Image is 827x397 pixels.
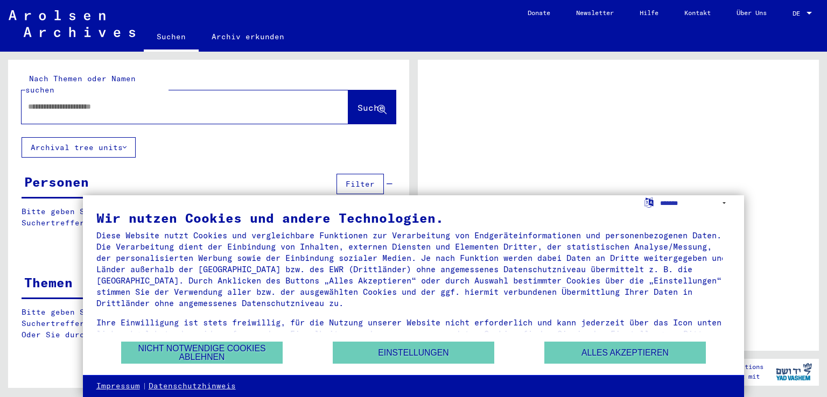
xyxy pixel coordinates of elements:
[22,307,396,341] p: Bitte geben Sie einen Suchbegriff ein oder nutzen Sie die Filter, um Suchertreffer zu erhalten. O...
[9,10,135,37] img: Arolsen_neg.svg
[96,317,731,351] div: Ihre Einwilligung ist stets freiwillig, für die Nutzung unserer Website nicht erforderlich und ka...
[660,195,731,211] select: Sprache auswählen
[199,24,297,49] a: Archiv erkunden
[96,230,731,309] div: Diese Website nutzt Cookies und vergleichbare Funktionen zur Verarbeitung von Endgeräteinformatio...
[96,211,731,224] div: Wir nutzen Cookies und andere Technologien.
[149,381,236,392] a: Datenschutzhinweis
[793,10,804,17] span: DE
[774,358,814,385] img: yv_logo.png
[96,381,140,392] a: Impressum
[24,172,89,192] div: Personen
[22,137,136,158] button: Archival tree units
[348,90,396,124] button: Suche
[346,179,375,189] span: Filter
[24,273,73,292] div: Themen
[643,197,655,207] label: Sprache auswählen
[544,342,706,364] button: Alles akzeptieren
[25,74,136,95] mat-label: Nach Themen oder Namen suchen
[358,102,384,113] span: Suche
[144,24,199,52] a: Suchen
[337,174,384,194] button: Filter
[22,206,395,229] p: Bitte geben Sie einen Suchbegriff ein oder nutzen Sie die Filter, um Suchertreffer zu erhalten.
[121,342,283,364] button: Nicht notwendige Cookies ablehnen
[333,342,494,364] button: Einstellungen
